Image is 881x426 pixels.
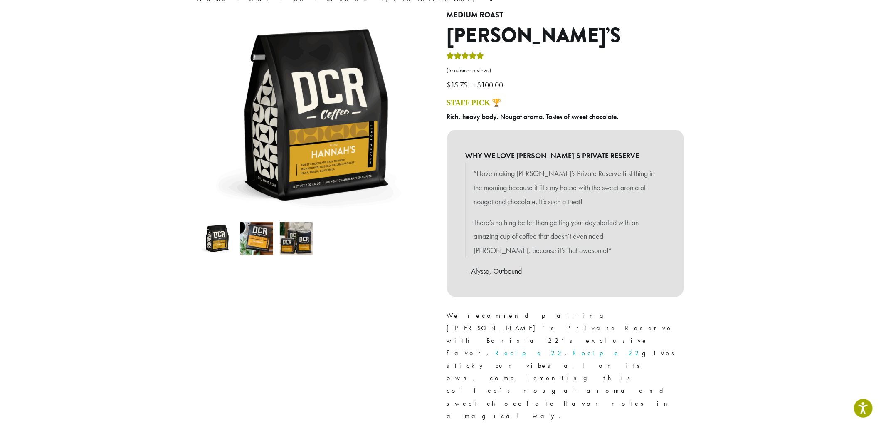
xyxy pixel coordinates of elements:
span: – [471,80,476,89]
a: (5customer reviews) [447,67,684,75]
p: We recommend pairing [PERSON_NAME]’s Private Reserve with Barista 22’s exclusive flavor, . gives ... [447,310,684,422]
div: Rated 5.00 out of 5 [447,51,484,64]
h1: [PERSON_NAME]’s [447,24,684,48]
span: 5 [449,67,452,74]
p: “I love making [PERSON_NAME]’s Private Reserve first thing in the morning because it fills my hou... [474,166,657,208]
p: There’s nothing better than getting your day started with an amazing cup of coffee that doesn’t e... [474,215,657,258]
a: Recipe 22 [573,349,642,357]
a: Recipe 22 [496,349,565,357]
img: Hannah's - Image 3 [280,222,313,255]
a: STAFF PICK 🏆 [447,99,501,107]
span: $ [477,80,481,89]
p: – Alyssa, Outbound [466,264,665,278]
h4: Medium Roast [447,11,684,20]
img: Hannah's - Image 2 [240,222,273,255]
bdi: 15.75 [447,80,470,89]
span: $ [447,80,451,89]
img: Hannah's [201,222,234,255]
b: WHY WE LOVE [PERSON_NAME]'S PRIVATE RESERVE [466,149,665,163]
bdi: 100.00 [477,80,506,89]
b: Rich, heavy body. Nougat aroma. Tastes of sweet chocolate. [447,112,619,121]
